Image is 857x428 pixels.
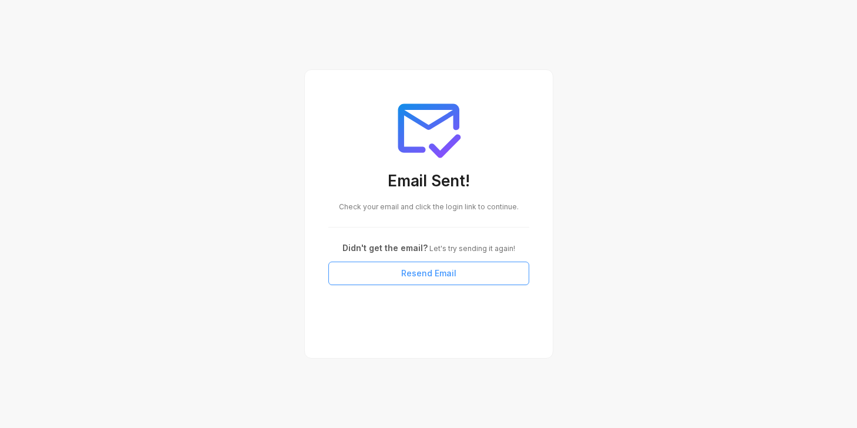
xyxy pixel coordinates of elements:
span: Check your email and click the login link to continue. [339,202,519,211]
button: Resend Email [328,262,529,285]
h3: Email Sent! [328,171,529,193]
span: Resend Email [401,267,456,280]
span: Let's try sending it again! [428,244,515,253]
span: Didn't get the email? [342,243,428,253]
